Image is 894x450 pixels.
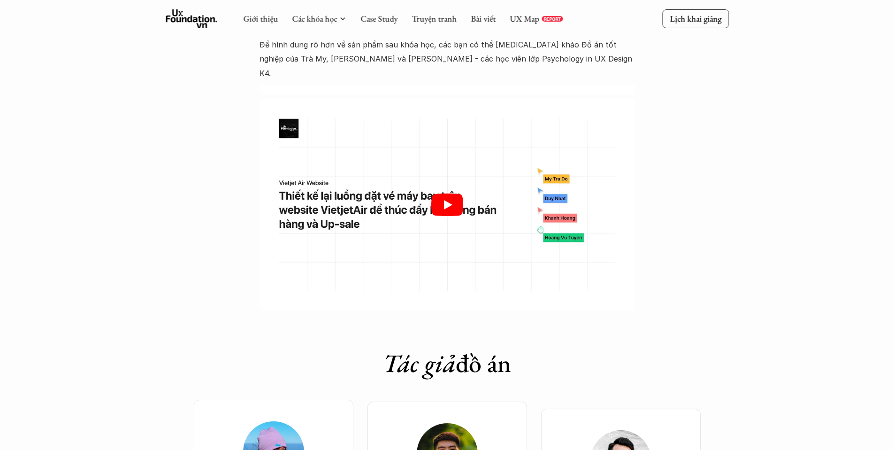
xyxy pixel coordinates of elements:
a: Giới thiệu [243,13,278,24]
a: Truyện tranh [412,13,457,24]
p: Để hình dung rõ hơn về sản phẩm sau khóa học, các bạn có thể [MEDICAL_DATA] khảo Đồ án tốt nghiệp... [260,38,635,80]
h1: đồ án [260,348,635,379]
button: Play [431,194,463,216]
a: Bài viết [471,13,496,24]
a: Lịch khai giảng [662,9,729,28]
p: REPORT [543,16,561,22]
p: Lịch khai giảng [670,13,721,24]
a: Các khóa học [292,13,337,24]
a: UX Map [510,13,539,24]
em: Tác giả [383,347,456,380]
a: Case Study [360,13,397,24]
